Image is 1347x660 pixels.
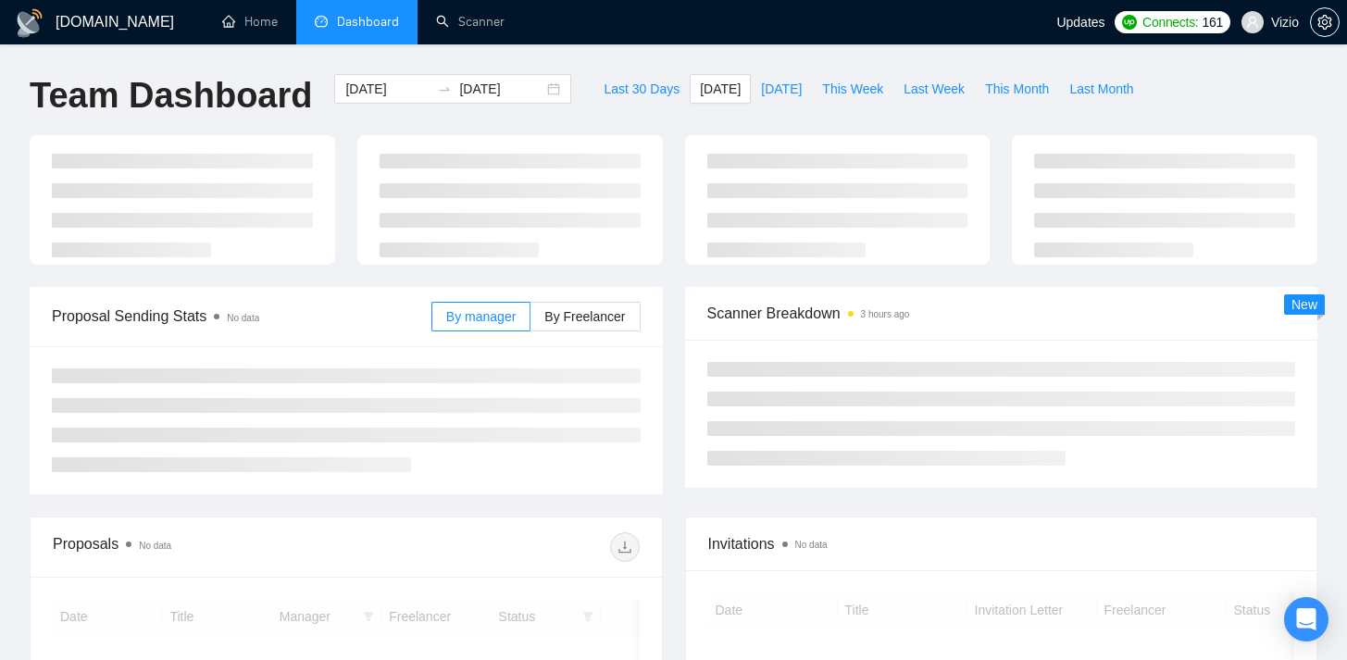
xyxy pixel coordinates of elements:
span: [DATE] [761,79,802,99]
button: setting [1310,7,1340,37]
span: Dashboard [337,14,399,30]
a: setting [1310,15,1340,30]
span: No data [795,540,828,550]
span: No data [139,541,171,551]
button: [DATE] [690,74,751,104]
span: swap-right [437,81,452,96]
span: 161 [1202,12,1222,32]
a: homeHome [222,14,278,30]
span: Connects: [1142,12,1198,32]
img: logo [15,8,44,38]
span: By Freelancer [544,309,625,324]
button: This Week [812,74,893,104]
span: Last Week [904,79,965,99]
span: dashboard [315,15,328,28]
h1: Team Dashboard [30,74,312,118]
span: user [1246,16,1259,29]
input: End date [459,79,543,99]
span: Invitations [708,532,1295,555]
span: By manager [446,309,516,324]
span: [DATE] [700,79,741,99]
span: This Week [822,79,883,99]
a: searchScanner [436,14,505,30]
span: No data [227,313,259,323]
span: Updates [1056,15,1104,30]
span: New [1291,297,1317,312]
button: [DATE] [751,74,812,104]
span: Last 30 Days [604,79,680,99]
button: Last 30 Days [593,74,690,104]
span: This Month [985,79,1049,99]
span: setting [1311,15,1339,30]
button: Last Week [893,74,975,104]
div: Open Intercom Messenger [1284,597,1328,641]
input: Start date [345,79,430,99]
span: Scanner Breakdown [707,302,1296,325]
button: This Month [975,74,1059,104]
span: Proposal Sending Stats [52,305,431,328]
time: 3 hours ago [861,309,910,319]
span: to [437,81,452,96]
div: Proposals [53,532,346,562]
button: Last Month [1059,74,1143,104]
span: Last Month [1069,79,1133,99]
img: upwork-logo.png [1122,15,1137,30]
